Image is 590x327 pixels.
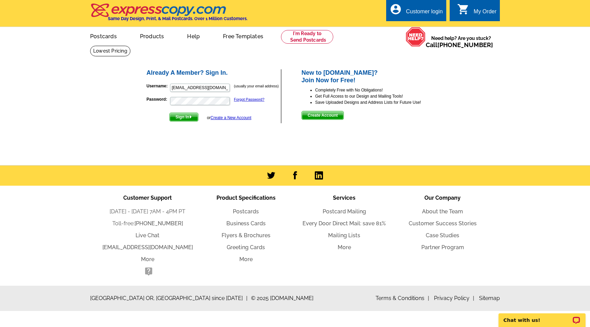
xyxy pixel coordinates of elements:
[141,256,154,262] a: More
[146,83,169,89] label: Username:
[227,244,265,251] a: Greeting Cards
[98,219,197,228] li: Toll-free:
[169,113,198,122] button: Sign In
[98,208,197,216] li: [DATE] - [DATE] 7AM - 4PM PT
[211,115,251,120] a: Create a New Account
[234,97,264,101] a: Forgot Password?
[406,9,443,18] div: Customer login
[212,28,274,44] a: Free Templates
[233,208,259,215] a: Postcards
[239,256,253,262] a: More
[437,41,493,48] a: [PHONE_NUMBER]
[424,195,461,201] span: Our Company
[376,295,429,301] a: Terms & Conditions
[457,3,469,15] i: shopping_cart
[303,220,386,227] a: Every Door Direct Mail: save 81%
[251,294,313,302] span: © 2025 [DOMAIN_NAME]
[176,28,211,44] a: Help
[328,232,360,239] a: Mailing Lists
[426,41,493,48] span: Call
[301,111,344,120] button: Create Account
[315,99,445,105] li: Save Uploaded Designs and Address Lists for Future Use!
[457,8,496,16] a: shopping_cart My Order
[409,220,477,227] a: Customer Success Stories
[123,195,172,201] span: Customer Support
[315,93,445,99] li: Get Full Access to our Design and Mailing Tools!
[189,115,192,118] img: button-next-arrow-white.png
[135,220,183,227] a: [PHONE_NUMBER]
[422,208,463,215] a: About the Team
[315,87,445,93] li: Completely Free with No Obligations!
[102,244,193,251] a: [EMAIL_ADDRESS][DOMAIN_NAME]
[434,295,474,301] a: Privacy Policy
[222,232,270,239] a: Flyers & Brochures
[474,9,496,18] div: My Order
[234,84,279,88] small: (usually your email address)
[421,244,464,251] a: Partner Program
[90,294,248,302] span: [GEOGRAPHIC_DATA] OR, [GEOGRAPHIC_DATA] since [DATE]
[129,28,175,44] a: Products
[323,208,366,215] a: Postcard Mailing
[216,195,276,201] span: Product Specifications
[301,69,445,84] h2: New to [DOMAIN_NAME]? Join Now for Free!
[108,16,248,21] h4: Same Day Design, Print, & Mail Postcards. Over 1 Million Customers.
[170,113,198,121] span: Sign In
[333,195,355,201] span: Services
[338,244,351,251] a: More
[390,8,443,16] a: account_circle Customer login
[494,305,590,327] iframe: LiveChat chat widget
[426,232,459,239] a: Case Studies
[479,295,500,301] a: Sitemap
[146,69,281,77] h2: Already A Member? Sign In.
[90,8,248,21] a: Same Day Design, Print, & Mail Postcards. Over 1 Million Customers.
[406,27,426,47] img: help
[390,3,402,15] i: account_circle
[207,115,251,121] div: or
[146,96,169,102] label: Password:
[136,232,159,239] a: Live Chat
[226,220,266,227] a: Business Cards
[426,35,496,48] span: Need help? Are you stuck?
[79,28,128,44] a: Postcards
